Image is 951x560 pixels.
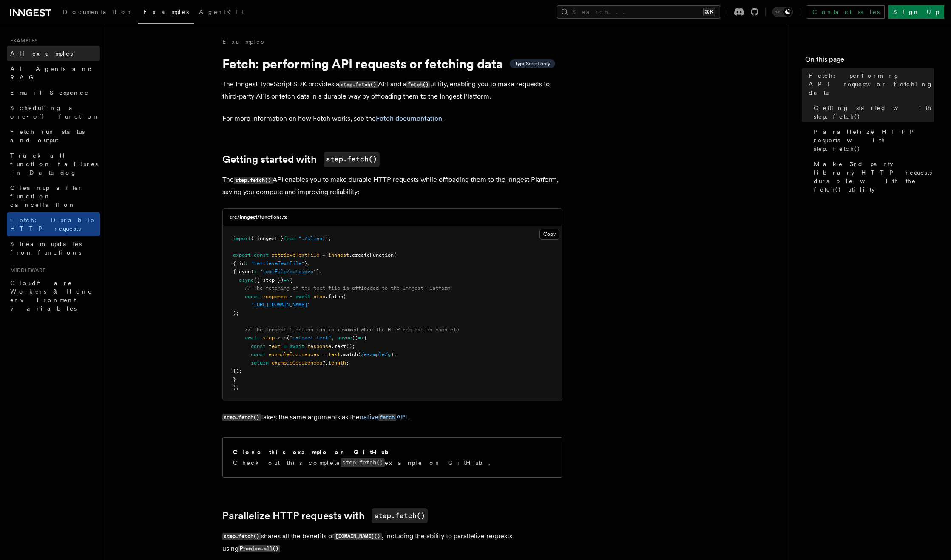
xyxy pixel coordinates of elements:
[245,294,260,300] span: const
[10,128,85,144] span: Fetch run status and output
[222,113,562,124] p: For more information on how Fetch works, see the .
[222,37,264,46] a: Examples
[888,5,944,19] a: Sign Up
[233,368,242,374] span: });
[7,148,100,180] a: Track all function failures in Datadog
[272,252,319,258] span: retrieveTextFile
[10,240,82,256] span: Stream updates from functions
[222,530,562,555] p: shares all the benefits of , including the ability to parallelize requests using :
[251,343,266,349] span: const
[254,252,269,258] span: const
[378,414,396,421] code: fetch
[810,100,934,124] a: Getting started with step.fetch()
[275,335,287,341] span: .run
[251,260,304,266] span: "retrieveTextFile"
[143,8,189,15] span: Examples
[222,174,562,198] p: The API enables you to make durable HTTP requests while offloading them to the Inngest Platform, ...
[772,7,793,17] button: Toggle dark mode
[284,235,295,241] span: from
[287,335,290,341] span: (
[251,235,284,241] span: { inngest }
[360,413,407,421] a: nativefetchAPI
[331,335,334,341] span: ,
[239,277,254,283] span: async
[331,343,346,349] span: .text
[234,177,273,184] code: step.fetch()
[810,156,934,197] a: Make 3rd party library HTTP requests durable with the fetch() utility
[343,294,346,300] span: (
[254,277,284,283] span: ({ step })
[805,54,934,68] h4: On this page
[284,343,287,349] span: =
[364,335,367,341] span: {
[233,310,239,316] span: );
[290,277,292,283] span: {
[222,508,428,523] a: Parallelize HTTP requests withstep.fetch()
[233,385,239,390] span: );
[307,260,310,266] span: ,
[7,61,100,85] a: AI Agents and RAG
[7,267,45,274] span: Middleware
[349,252,394,258] span: .createFunction
[325,294,343,300] span: .fetch
[557,5,720,19] button: Search...⌘K
[233,448,395,456] h2: Clone this example on GitHub
[316,269,319,274] span: }
[372,508,428,523] code: step.fetch()
[298,235,328,241] span: "./client"
[63,8,133,15] span: Documentation
[352,335,358,341] span: ()
[194,3,249,23] a: AgentKit
[199,8,244,15] span: AgentKit
[328,351,340,357] span: text
[515,60,550,67] span: TypeScript only
[290,335,331,341] span: "extract-text"
[7,212,100,236] a: Fetch: Durable HTTP requests
[328,235,331,241] span: ;
[391,351,397,357] span: );
[322,252,325,258] span: =
[58,3,138,23] a: Documentation
[406,81,430,88] code: fetch()
[10,65,93,81] span: AI Agents and RAG
[322,351,325,357] span: =
[260,269,316,274] span: "textFile/retrieve"
[230,214,287,221] h3: src/inngest/functions.ts
[814,160,934,194] span: Make 3rd party library HTTP requests durable with the fetch() utility
[313,294,325,300] span: step
[222,56,562,71] h1: Fetch: performing API requests or fetching data
[233,235,251,241] span: import
[245,335,260,341] span: await
[233,260,245,266] span: { id
[284,277,290,283] span: =>
[376,114,442,122] a: Fetch documentation
[339,81,378,88] code: step.fetch()
[809,71,934,97] span: Fetch: performing API requests or fetching data
[251,360,269,366] span: return
[307,343,331,349] span: response
[263,335,275,341] span: step
[319,269,322,274] span: ,
[222,411,562,424] p: takes the same arguments as the .
[394,252,397,258] span: (
[10,105,99,120] span: Scheduling a one-off function
[10,184,83,208] span: Cleanup after function cancellation
[361,351,388,357] span: /example/
[233,252,251,258] span: export
[10,152,98,176] span: Track all function failures in Datadog
[222,152,380,167] a: Getting started withstep.fetch()
[10,217,95,232] span: Fetch: Durable HTTP requests
[358,351,361,357] span: (
[233,458,495,467] p: Check out this complete example on GitHub.
[807,5,885,19] a: Contact sales
[7,100,100,124] a: Scheduling a one-off function
[245,285,450,291] span: // The fetching of the text file is offloaded to the Inngest Platform
[7,275,100,316] a: Cloudflare Workers & Hono environment variables
[703,8,715,16] kbd: ⌘K
[222,78,562,102] p: The Inngest TypeScript SDK provides a API and a utility, enabling you to make requests to third-p...
[346,343,355,349] span: ();
[222,533,261,540] code: step.fetch()
[10,50,73,57] span: All examples
[10,89,89,96] span: Email Sequence
[7,85,100,100] a: Email Sequence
